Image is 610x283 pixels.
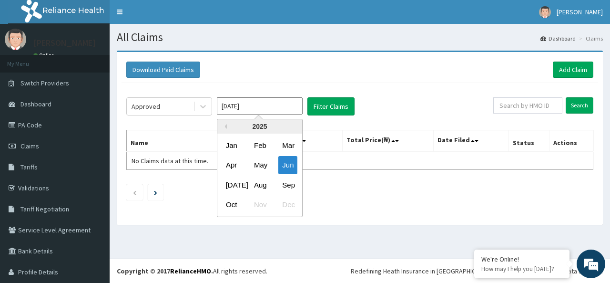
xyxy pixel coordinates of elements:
[222,157,241,174] div: Choose April 2025
[433,130,508,152] th: Date Filed
[117,31,603,43] h1: All Claims
[33,39,96,47] p: [PERSON_NAME]
[20,205,69,213] span: Tariff Negotiation
[481,255,562,263] div: We're Online!
[18,48,39,72] img: d_794563401_company_1708531726252_794563401
[481,265,562,273] p: How may I help you today?
[5,29,26,50] img: User Image
[132,157,208,165] span: No Claims data at this time.
[553,62,593,78] a: Add Claim
[566,97,593,114] input: Search
[20,163,38,171] span: Tariffs
[222,176,241,194] div: Choose July 2025
[557,8,603,16] span: [PERSON_NAME]
[307,97,355,115] button: Filter Claims
[33,52,56,59] a: Online
[20,100,51,108] span: Dashboard
[508,130,549,152] th: Status
[170,267,211,275] a: RelianceHMO
[217,136,302,215] div: month 2025-06
[5,185,182,218] textarea: Type your message and hit 'Enter'
[154,188,157,197] a: Next page
[217,97,303,115] input: Select Month and Year
[20,142,39,150] span: Claims
[156,5,179,28] div: Minimize live chat window
[250,157,269,174] div: Choose May 2025
[222,196,241,214] div: Choose October 2025
[117,267,213,275] strong: Copyright © 2017 .
[577,34,603,42] li: Claims
[540,34,576,42] a: Dashboard
[132,102,160,111] div: Approved
[222,136,241,154] div: Choose January 2025
[132,188,137,197] a: Previous page
[50,53,160,66] div: Chat with us now
[351,266,603,276] div: Redefining Heath Insurance in [GEOGRAPHIC_DATA] using Telemedicine and Data Science!
[549,130,593,152] th: Actions
[250,176,269,194] div: Choose August 2025
[342,130,433,152] th: Total Price(₦)
[250,136,269,154] div: Choose February 2025
[493,97,562,114] input: Search by HMO ID
[278,136,297,154] div: Choose March 2025
[217,119,302,134] div: 2025
[126,62,200,78] button: Download Paid Claims
[278,176,297,194] div: Choose September 2025
[127,130,244,152] th: Name
[539,6,551,18] img: User Image
[110,259,610,283] footer: All rights reserved.
[222,124,227,129] button: Previous Year
[55,82,132,178] span: We're online!
[20,79,69,87] span: Switch Providers
[278,157,297,174] div: Choose June 2025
